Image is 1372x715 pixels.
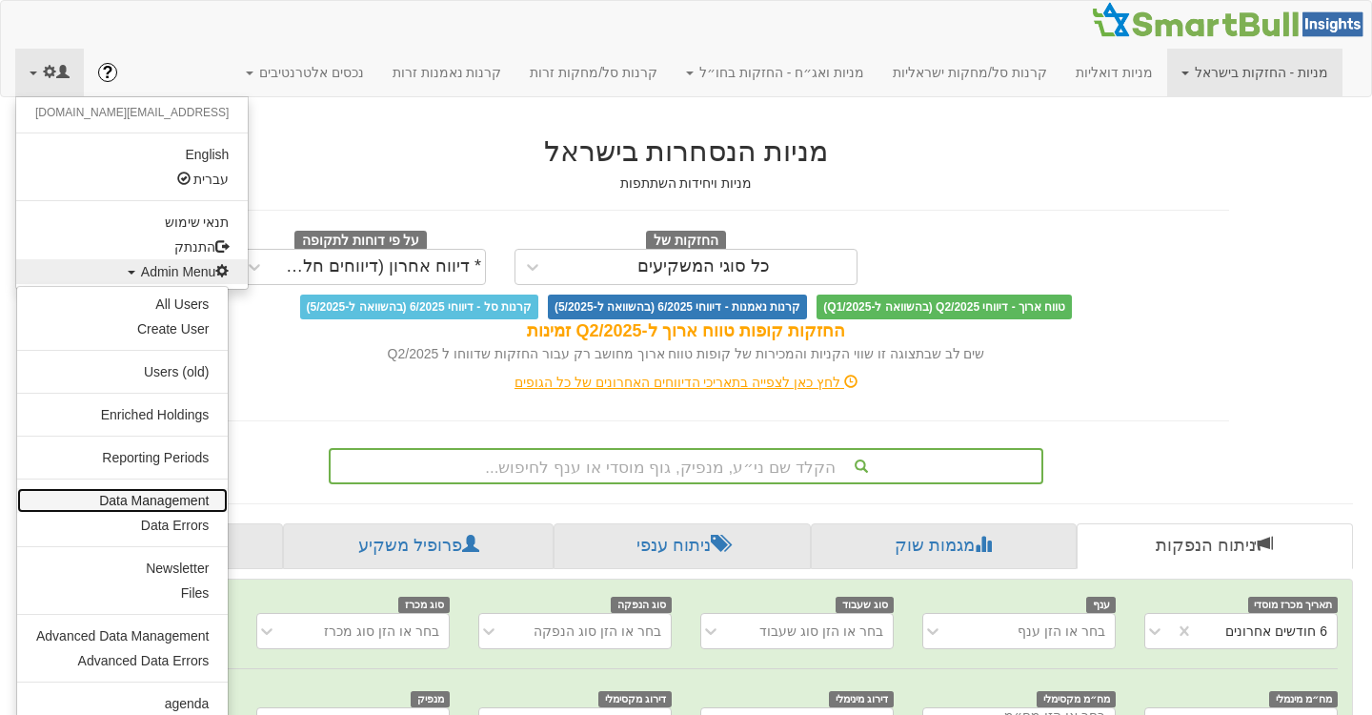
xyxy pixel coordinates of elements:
span: מנפיק [411,691,450,707]
a: All Users [17,292,228,317]
a: עברית [16,167,248,192]
div: שים לב שבתצוגה זו שווי הקניות והמכירות של קופות טווח ארוך מחושב רק עבור החזקות שדווחו ל Q2/2025 [143,344,1229,363]
span: דירוג מקסימלי [598,691,672,707]
a: מניות דואליות [1061,49,1167,96]
span: ? [102,63,112,82]
span: ענף [1086,597,1116,613]
span: תאריך מכרז מוסדי [1248,597,1338,613]
a: מניות - החזקות בישראל [1167,49,1342,96]
h2: מניות הנסחרות בישראל [143,135,1229,167]
a: English [16,142,248,167]
a: Create User [17,317,228,341]
a: קרנות סל/מחקות זרות [515,49,672,96]
a: ניתוח ענפי [554,523,811,569]
a: התנתק [16,235,248,259]
span: מח״מ מינמלי [1269,691,1338,707]
a: מגמות שוק [811,523,1076,569]
a: Advanced Data Errors [17,648,228,673]
span: קרנות סל - דיווחי 6/2025 (בהשוואה ל-5/2025) [300,295,538,319]
li: [EMAIL_ADDRESS][DOMAIN_NAME] [16,102,248,124]
a: ? [84,49,131,96]
span: החזקות של [646,231,726,252]
div: בחר או הזן סוג מכרז [324,622,439,641]
img: Smartbull [1091,1,1371,39]
a: מניות ואג״ח - החזקות בחו״ל [672,49,878,96]
span: סוג שעבוד [836,597,894,613]
a: Admin Menu [16,259,248,284]
a: Advanced Data Management [17,623,228,648]
span: קרנות נאמנות - דיווחי 6/2025 (בהשוואה ל-5/2025) [548,295,807,319]
a: ניתוח הנפקות [1077,523,1353,569]
a: קרנות סל/מחקות ישראליות [878,49,1061,96]
span: Admin Menu [141,264,230,279]
a: פרופיל משקיע [283,523,553,569]
h5: מניות ויחידות השתתפות [143,176,1229,191]
span: מח״מ מקסימלי [1037,691,1116,707]
span: סוג הנפקה [611,597,672,613]
a: תנאי שימוש [16,210,248,235]
div: בחר או הזן ענף [1018,622,1105,641]
div: בחר או הזן סוג הנפקה [534,622,661,641]
a: נכסים אלטרנטיבים [232,49,378,96]
a: Data Management [17,488,228,513]
div: 6 חודשים אחרונים [1225,622,1327,641]
a: Newsletter [17,556,228,581]
span: טווח ארוך - דיווחי Q2/2025 (בהשוואה ל-Q1/2025) [817,295,1072,319]
div: בחר או הזן סוג שעבוד [759,622,883,641]
div: כל סוגי המשקיעים [637,257,770,276]
a: קרנות נאמנות זרות [378,49,516,96]
span: דירוג מינימלי [829,691,894,707]
span: סוג מכרז [398,597,450,613]
span: על פי דוחות לתקופה [294,231,427,252]
a: Enriched Holdings [17,402,228,427]
a: Files [17,581,228,605]
div: לחץ כאן לצפייה בתאריכי הדיווחים האחרונים של כל הגופים [129,373,1243,392]
a: Users (old) [17,359,228,384]
div: הקלד שם ני״ע, מנפיק, גוף מוסדי או ענף לחיפוש... [331,450,1041,482]
div: החזקות קופות טווח ארוך ל-Q2/2025 זמינות [143,319,1229,344]
a: Data Errors [17,513,228,538]
a: Reporting Periods [17,445,228,470]
div: * דיווח אחרון (דיווחים חלקיים) [276,257,482,276]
